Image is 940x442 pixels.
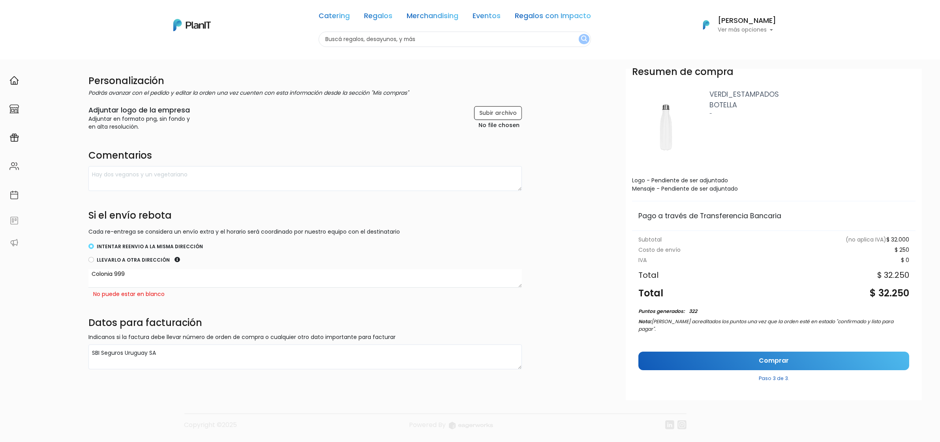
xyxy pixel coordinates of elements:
[632,66,734,78] h3: Resumen de compra
[638,308,685,315] div: Puntos generados:
[709,110,916,117] p: -
[901,258,909,263] div: $ 0
[9,190,19,200] img: calendar-87d922413cdce8b2cf7b7f5f62616a5cf9e4887200fb71536465627b3292af00.svg
[41,7,114,23] div: ¿Necesitás ayuda?
[97,257,170,264] label: Llevarlo a otra dirección
[709,89,916,99] p: VERDI_ESTAMPADOS
[581,36,587,43] img: search_button-432b6d5273f82d61273b3651a40e1bd1b912527efae98b1b7a1b2c0702e16a8d.svg
[88,89,522,97] p: Podrás avanzar con el pedido y editar la orden una vez cuenten con esta información desde la secc...
[632,89,703,167] img: WhatsApp_Image_2023-10-16_at_16.10.27.jpg
[698,16,715,34] img: PlanIt Logo
[9,76,19,85] img: home-e721727adea9d79c4d83392d1f703f7f8bce08238fde08b1acbfd93340b81755.svg
[88,210,522,225] h4: Si el envío rebota
[689,308,697,315] div: 322
[9,238,19,247] img: partners-52edf745621dab592f3b2c58e3bca9d71375a7ef29c3b500c9f145b62cc070d4.svg
[632,185,916,199] div: Mensaje - Pendiente de ser adjuntado
[88,76,522,87] h4: Personalización
[895,247,909,253] div: $ 250
[88,150,522,163] h4: Comentarios
[184,420,237,436] p: Copyright ©2025
[638,372,909,382] p: Paso 3 de 3.
[364,13,392,22] a: Regalos
[632,176,916,185] div: Logo - Pendiente de ser adjuntado
[88,290,522,298] div: No puede estar en blanco
[718,27,777,33] p: Ver más opciones
[9,161,19,171] img: people-662611757002400ad9ed0e3c099ab2801c6687ba6c219adb57efc949bc21e19d.svg
[88,115,190,131] p: Adjuntar en formato png, sin fondo y en alta resolución.
[173,19,211,31] img: PlanIt Logo
[88,228,522,236] p: Cada re-entrega se considera un envío extra y el horario será coordinado por nuestro equipo con e...
[319,32,591,47] input: Buscá regalos, desayunos, y más
[846,236,886,243] span: (no aplica IVA)
[407,13,458,22] a: Merchandising
[693,15,777,35] button: PlanIt Logo [PERSON_NAME] Ver más opciones
[877,271,909,279] div: $ 32.250
[473,13,501,22] a: Eventos
[638,318,909,333] p: Nota:
[638,258,647,263] div: IVA
[638,318,893,332] span: [PERSON_NAME] acreditados los puntos una vez que la orden esté en estado "confirmado y listo para...
[638,352,909,370] a: Comprar
[9,216,19,225] img: feedback-78b5a0c8f98aac82b08bfc38622c3050aee476f2c9584af64705fc4e61158814.svg
[638,271,659,279] div: Total
[870,286,909,300] div: $ 32.250
[449,422,493,429] img: logo_eagerworks-044938b0bf012b96b195e05891a56339191180c2d98ce7df62ca656130a436fa.svg
[88,345,522,369] textarea: SBI Seguros Uruguay SA
[9,133,19,142] img: campaigns-02234683943229c281be62815700db0a1741e53638e28bf9629b52c665b00959.svg
[638,247,681,253] div: Costo de envío
[409,420,446,429] span: translation missing: es.layouts.footer.powered_by
[718,17,777,24] h6: [PERSON_NAME]
[638,237,662,243] div: Subtotal
[88,317,522,330] h4: Datos para facturación
[88,333,522,341] p: Indicanos si la factura debe llevar número de orden de compra o cualquier otro dato importante pa...
[709,100,916,110] p: BOTELLA
[638,211,909,221] div: Pago a través de Transferencia Bancaria
[88,106,190,114] h6: Adjuntar logo de la empresa
[515,13,591,22] a: Regalos con Impacto
[638,286,663,300] div: Total
[9,104,19,114] img: marketplace-4ceaa7011d94191e9ded77b95e3339b90024bf715f7c57f8cf31f2d8c509eaba.svg
[97,243,203,250] label: Intentar reenvio a la misma dirección
[409,420,493,436] a: Powered By
[846,237,909,243] div: $ 32.000
[319,13,350,22] a: Catering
